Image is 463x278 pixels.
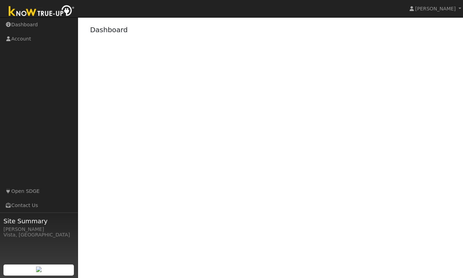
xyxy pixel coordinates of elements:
[36,267,42,272] img: retrieve
[90,26,128,34] a: Dashboard
[5,4,78,19] img: Know True-Up
[3,226,74,233] div: [PERSON_NAME]
[3,231,74,239] div: Vista, [GEOGRAPHIC_DATA]
[415,6,456,11] span: [PERSON_NAME]
[3,216,74,226] span: Site Summary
